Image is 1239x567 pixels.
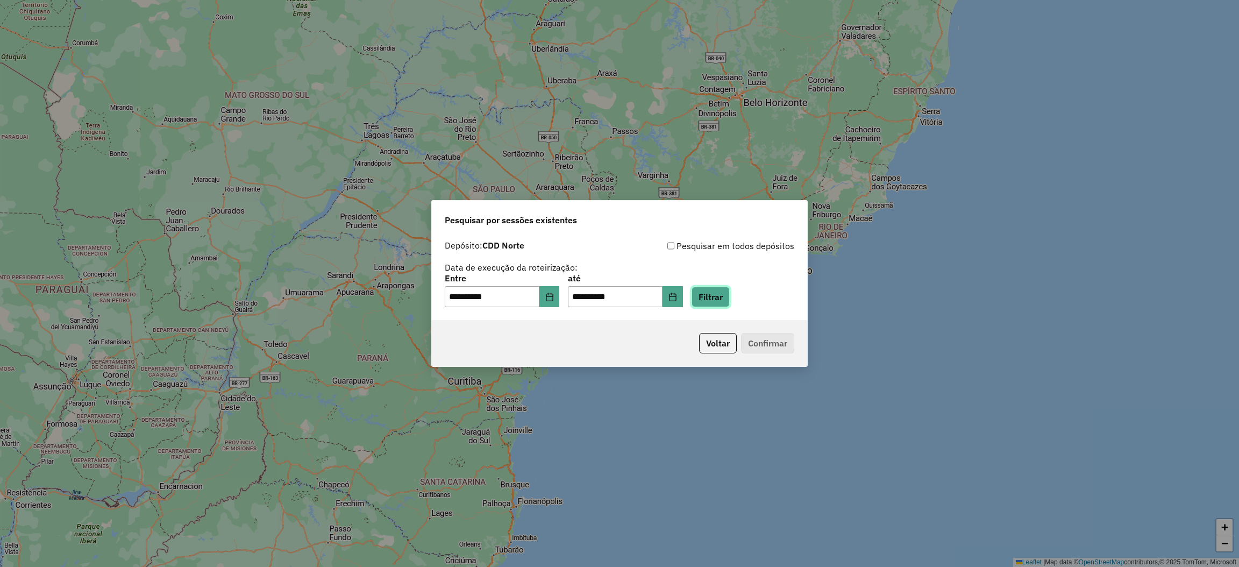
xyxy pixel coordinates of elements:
span: Pesquisar por sessões existentes [445,214,577,226]
button: Voltar [699,333,737,353]
button: Filtrar [692,287,730,307]
div: Pesquisar em todos depósitos [619,239,794,252]
strong: CDD Norte [482,240,524,251]
button: Choose Date [539,286,560,308]
button: Choose Date [663,286,683,308]
label: até [568,272,682,285]
label: Data de execução da roteirização: [445,261,578,274]
label: Depósito: [445,239,524,252]
label: Entre [445,272,559,285]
